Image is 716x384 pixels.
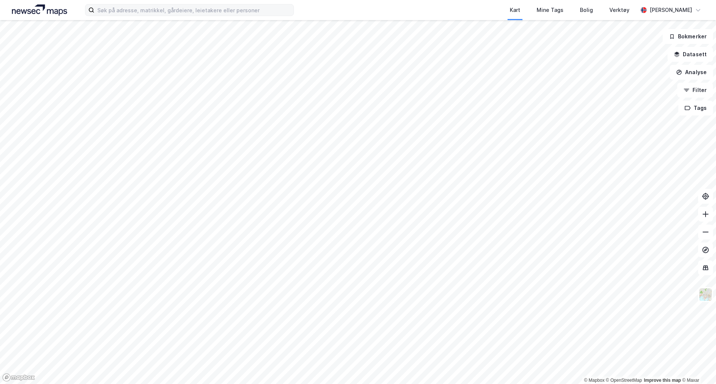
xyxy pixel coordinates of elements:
[678,101,713,115] button: Tags
[12,4,67,16] img: logo.a4113a55bc3d86da70a041830d287a7e.svg
[2,373,35,382] a: Mapbox homepage
[606,378,642,383] a: OpenStreetMap
[670,65,713,80] button: Analyse
[679,348,716,384] iframe: Chat Widget
[510,6,520,15] div: Kart
[94,4,293,16] input: Søk på adresse, matrikkel, gårdeiere, leietakere eller personer
[584,378,604,383] a: Mapbox
[698,288,713,302] img: Z
[609,6,629,15] div: Verktøy
[537,6,563,15] div: Mine Tags
[677,83,713,98] button: Filter
[580,6,593,15] div: Bolig
[663,29,713,44] button: Bokmerker
[679,348,716,384] div: Kontrollprogram for chat
[644,378,681,383] a: Improve this map
[668,47,713,62] button: Datasett
[650,6,692,15] div: [PERSON_NAME]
